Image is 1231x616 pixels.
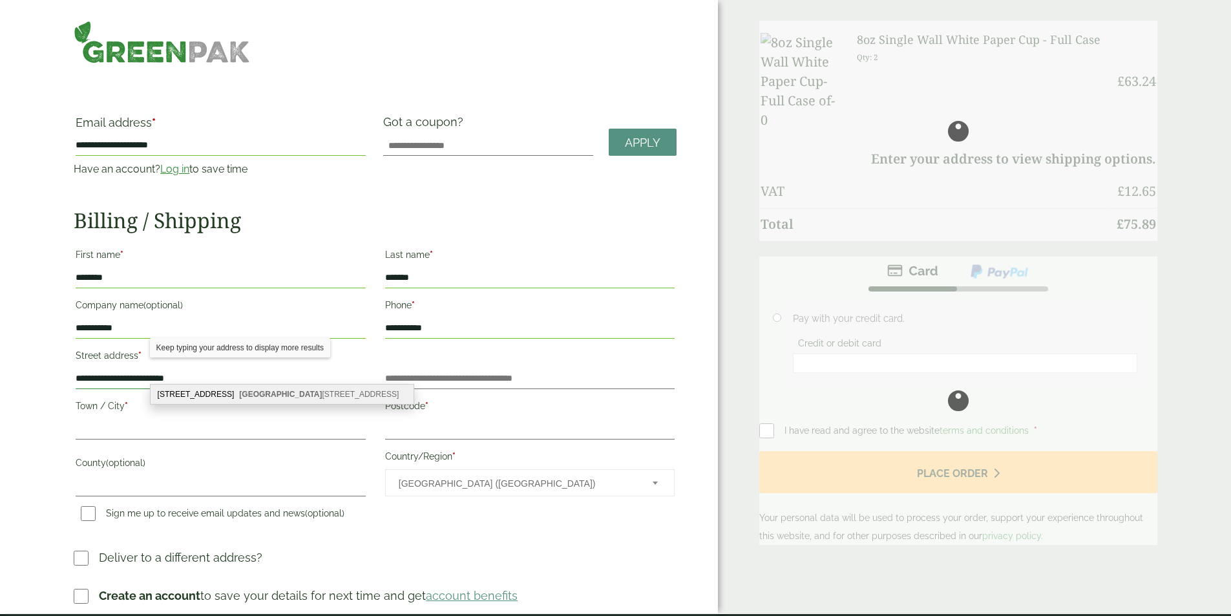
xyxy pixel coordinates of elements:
abbr: required [430,250,433,260]
label: Street address [76,346,365,368]
abbr: required [152,116,156,129]
label: Company name [76,296,365,318]
img: GreenPak Supplies [74,21,250,63]
a: Log in [160,163,189,175]
label: Phone [385,296,675,318]
label: Postcode [385,397,675,419]
label: Email address [76,117,365,135]
label: County [76,454,365,476]
label: Country/Region [385,447,675,469]
abbr: required [425,401,428,411]
span: Country/Region [385,469,675,496]
div: Keep typing your address to display more results [150,338,330,357]
a: Apply [609,129,677,156]
input: Sign me up to receive email updates and news(optional) [81,506,96,521]
p: to save your details for next time and get [99,587,518,604]
p: Have an account? to save time [74,162,367,177]
abbr: required [138,350,142,361]
label: Got a coupon? [383,115,468,135]
p: Deliver to a different address? [99,549,262,566]
span: (optional) [143,300,183,310]
label: Sign me up to receive email updates and news [76,508,350,522]
div: Unit 25, Foxmoor Business Park, Foxmoor Business Park Road [151,385,414,404]
label: First name [76,246,365,268]
a: account benefits [426,589,518,602]
span: (optional) [305,508,344,518]
label: Last name [385,246,675,268]
span: United Kingdom (UK) [399,470,635,497]
span: Apply [625,136,660,150]
b: [GEOGRAPHIC_DATA] [239,390,322,399]
span: (optional) [106,458,145,468]
abbr: required [125,401,128,411]
span: [STREET_ADDRESS] [239,390,399,399]
abbr: required [452,451,456,462]
abbr: required [412,300,415,310]
label: Town / City [76,397,365,419]
abbr: required [120,250,123,260]
h2: Billing / Shipping [74,208,677,233]
strong: Create an account [99,589,200,602]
